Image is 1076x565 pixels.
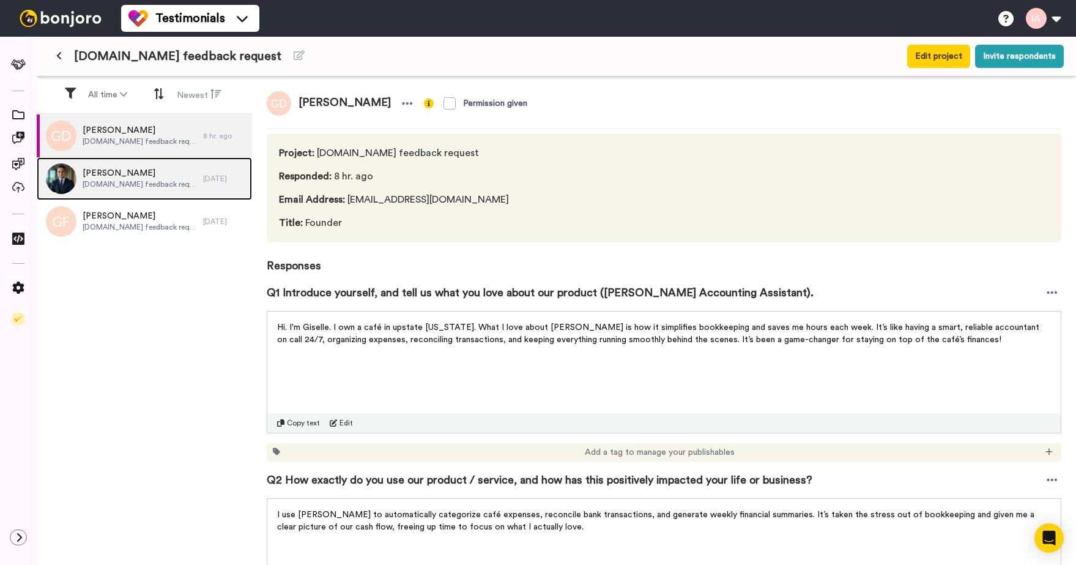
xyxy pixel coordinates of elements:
[74,48,281,65] span: [DOMAIN_NAME] feedback request
[267,242,1061,274] span: Responses
[1034,523,1064,553] div: Open Intercom Messenger
[291,91,398,116] span: [PERSON_NAME]
[585,446,735,458] span: Add a tag to manage your publishables
[37,114,252,157] a: [PERSON_NAME][DOMAIN_NAME] feedback request8 hr. ago
[279,195,345,204] span: Email Address :
[279,192,518,207] span: [EMAIL_ADDRESS][DOMAIN_NAME]
[46,163,76,194] img: f98f9ed0-9bcf-474d-beb9-1a68c5907d59.jpeg
[83,167,197,179] span: [PERSON_NAME]
[83,222,197,232] span: [DOMAIN_NAME] feedback request
[424,99,434,108] img: info-yellow.svg
[279,218,303,228] span: Title :
[169,83,229,107] button: Newest
[83,137,197,146] span: [DOMAIN_NAME] feedback request
[279,146,518,160] span: [DOMAIN_NAME] feedback request
[203,131,246,141] div: 8 hr. ago
[463,97,527,110] div: Permission given
[46,206,76,237] img: gf.png
[83,179,197,189] span: [DOMAIN_NAME] feedback request
[975,45,1064,68] button: Invite respondents
[339,418,353,428] span: Edit
[81,84,135,106] button: All time
[83,124,197,137] span: [PERSON_NAME]
[267,91,291,116] img: gd.png
[46,121,76,151] img: gd.png
[287,418,320,428] span: Copy text
[203,174,246,184] div: [DATE]
[15,10,106,27] img: bj-logo-header-white.svg
[277,323,1042,344] span: Hi. I'm Giselle. I own a café in upstate [US_STATE]. What I love about [PERSON_NAME] is how it si...
[12,313,24,325] img: Checklist.svg
[37,200,252,243] a: [PERSON_NAME][DOMAIN_NAME] feedback request[DATE]
[37,157,252,200] a: [PERSON_NAME][DOMAIN_NAME] feedback request[DATE]
[279,169,518,184] span: 8 hr. ago
[277,511,1037,531] span: I use [PERSON_NAME] to automatically categorize café expenses, reconcile bank transactions, and g...
[267,471,812,488] span: Q2 How exactly do you use our product / service, and how has this positively impacted your life o...
[267,284,814,301] span: Q1 Introduce yourself, and tell us what you love about our product ([PERSON_NAME] Accounting Assi...
[83,210,197,222] span: [PERSON_NAME]
[155,10,225,27] span: Testimonials
[203,217,246,226] div: [DATE]
[128,9,148,28] img: tm-color.svg
[279,171,332,181] span: Responded :
[279,148,314,158] span: Project :
[279,215,518,230] span: Founder
[907,45,970,68] button: Edit project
